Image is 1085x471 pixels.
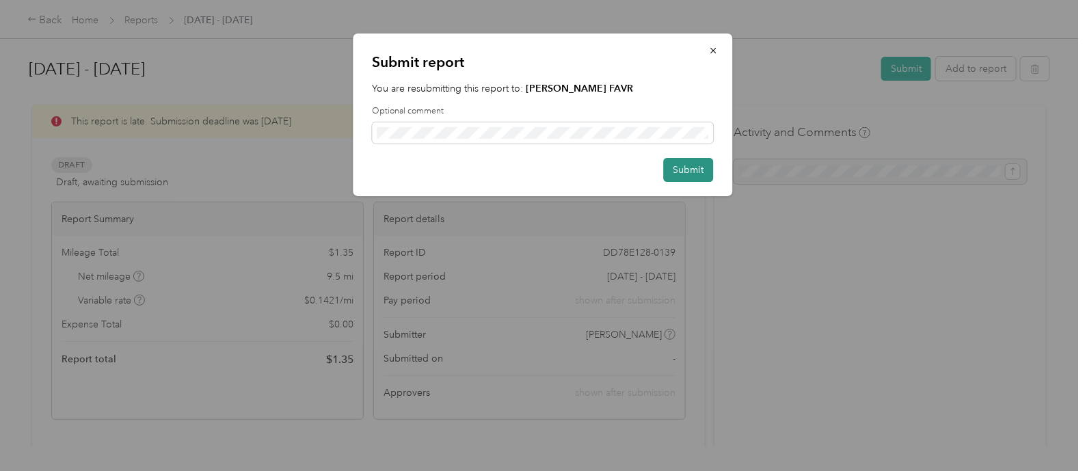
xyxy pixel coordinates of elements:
label: Optional comment [372,105,713,118]
strong: [PERSON_NAME] FAVR [526,83,633,94]
button: Submit [663,158,713,182]
p: Submit report [372,53,713,72]
p: You are resubmitting this report to: [372,81,713,96]
iframe: Everlance-gr Chat Button Frame [1008,394,1085,471]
